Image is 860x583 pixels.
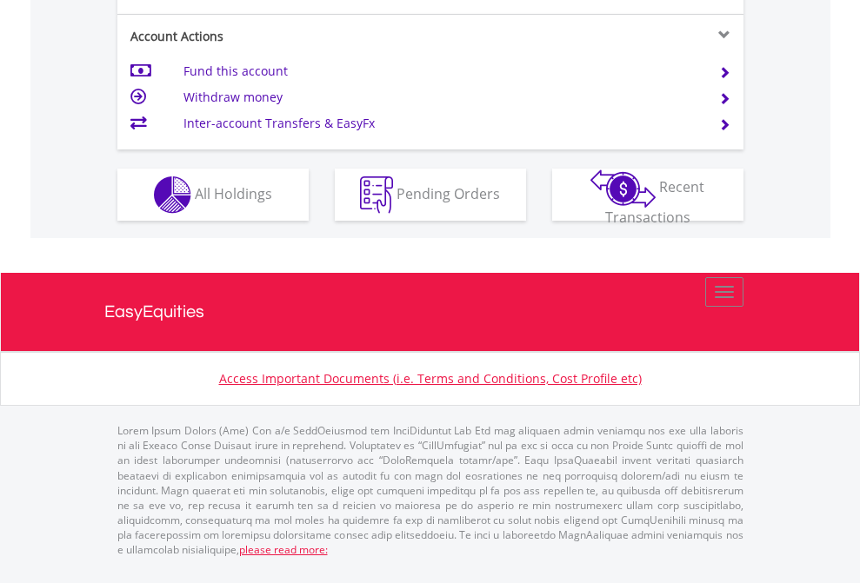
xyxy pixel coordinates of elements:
[117,28,430,45] div: Account Actions
[117,169,309,221] button: All Holdings
[552,169,743,221] button: Recent Transactions
[219,370,642,387] a: Access Important Documents (i.e. Terms and Conditions, Cost Profile etc)
[590,169,656,208] img: transactions-zar-wht.png
[104,273,757,351] a: EasyEquities
[117,423,743,557] p: Lorem Ipsum Dolors (Ame) Con a/e SeddOeiusmod tem InciDiduntut Lab Etd mag aliquaen admin veniamq...
[183,84,697,110] td: Withdraw money
[397,183,500,202] span: Pending Orders
[154,176,191,214] img: holdings-wht.png
[195,183,272,202] span: All Holdings
[183,58,697,84] td: Fund this account
[239,542,328,557] a: please read more:
[183,110,697,136] td: Inter-account Transfers & EasyFx
[360,176,393,214] img: pending_instructions-wht.png
[335,169,526,221] button: Pending Orders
